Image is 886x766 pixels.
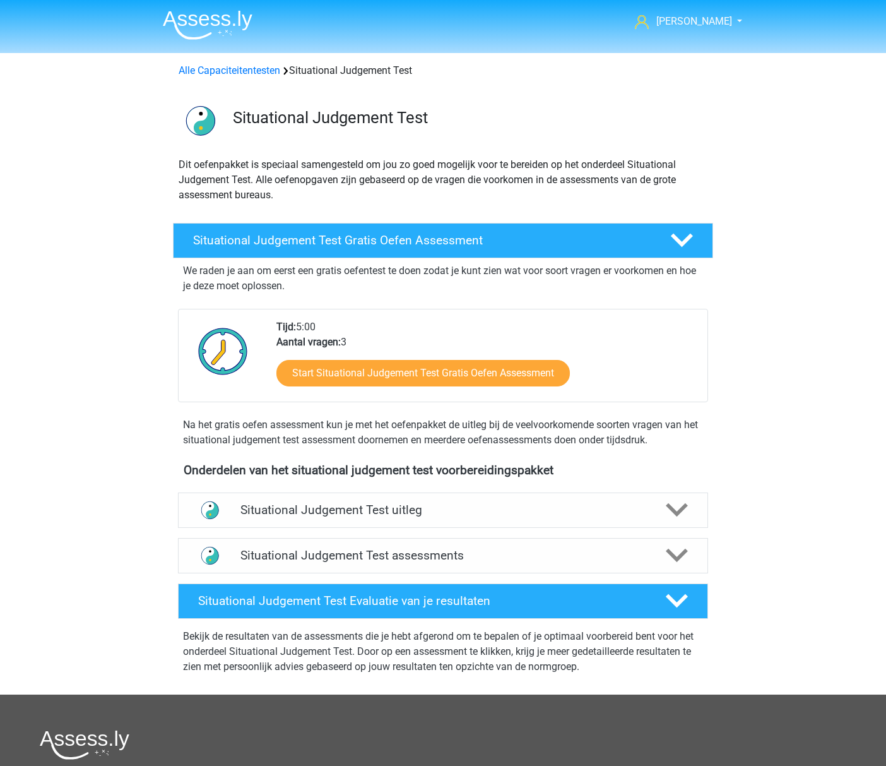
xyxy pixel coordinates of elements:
[194,494,226,526] img: situational judgement test uitleg
[276,321,296,333] b: Tijd:
[40,730,129,760] img: Assessly logo
[240,548,646,563] h4: Situational Judgement Test assessments
[198,594,646,608] h4: Situational Judgement Test Evaluatie van je resultaten
[174,93,227,147] img: situational judgement test
[630,14,733,29] a: [PERSON_NAME]
[173,493,713,528] a: uitleg Situational Judgement Test uitleg
[173,583,713,619] a: Situational Judgement Test Evaluatie van je resultaten
[233,108,703,128] h3: Situational Judgement Test
[193,233,650,248] h4: Situational Judgement Test Gratis Oefen Assessment
[184,463,702,477] h4: Onderdelen van het situational judgement test voorbereidingspakket
[267,320,707,402] div: 5:00 3
[183,263,703,294] p: We raden je aan om eerst een gratis oefentest te doen zodat je kunt zien wat voor soort vragen er...
[173,538,713,573] a: assessments Situational Judgement Test assessments
[194,539,226,572] img: situational judgement test assessments
[276,336,341,348] b: Aantal vragen:
[174,63,712,78] div: Situational Judgement Test
[183,629,703,674] p: Bekijk de resultaten van de assessments die je hebt afgerond om te bepalen of je optimaal voorber...
[656,15,732,27] span: [PERSON_NAME]
[178,417,708,448] div: Na het gratis oefen assessment kun je met het oefenpakket de uitleg bij de veelvoorkomende soorte...
[179,64,280,76] a: Alle Capaciteitentesten
[163,10,252,40] img: Assessly
[168,223,718,258] a: Situational Judgement Test Gratis Oefen Assessment
[240,503,646,517] h4: Situational Judgement Test uitleg
[179,157,707,203] p: Dit oefenpakket is speciaal samengesteld om jou zo goed mogelijk voor te bereiden op het onderdee...
[276,360,570,386] a: Start Situational Judgement Test Gratis Oefen Assessment
[191,320,255,383] img: Klok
